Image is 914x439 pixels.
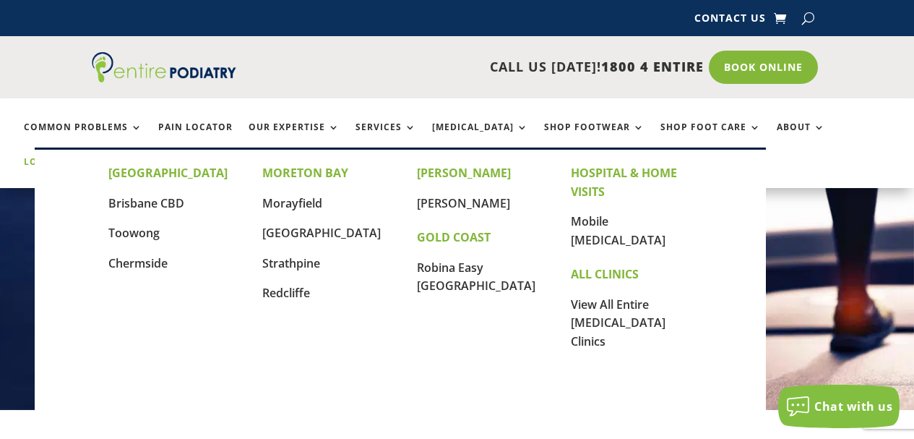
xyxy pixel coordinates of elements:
a: View All Entire [MEDICAL_DATA] Clinics [571,297,665,349]
a: [PERSON_NAME] [417,195,510,211]
a: Toowong [108,225,160,241]
a: Brisbane CBD [108,195,184,211]
a: Morayfield [262,195,322,211]
strong: [PERSON_NAME] [417,165,511,181]
img: logo (1) [92,52,236,82]
span: 1800 4 ENTIRE [601,58,704,75]
strong: [GEOGRAPHIC_DATA] [108,165,228,181]
strong: ALL CLINICS [571,266,639,282]
a: Locations [24,157,96,188]
span: Chat with us [814,398,892,414]
a: Pain Locator [158,122,233,153]
a: Strathpine [262,255,320,271]
a: Book Online [709,51,818,84]
a: Entire Podiatry [92,71,236,85]
a: Our Expertise [249,122,340,153]
a: Shop Foot Care [660,122,761,153]
a: Shop Footwear [544,122,644,153]
a: Common Problems [24,122,142,153]
a: Contact Us [694,13,766,29]
a: Redcliffe [262,285,310,301]
strong: MORETON BAY [262,165,348,181]
strong: HOSPITAL & HOME VISITS [571,165,677,200]
p: CALL US [DATE]! [256,58,704,77]
a: Mobile [MEDICAL_DATA] [571,213,665,248]
a: Chermside [108,255,168,271]
strong: GOLD COAST [417,229,491,245]
a: [MEDICAL_DATA] [432,122,528,153]
a: Services [355,122,416,153]
a: [GEOGRAPHIC_DATA] [262,225,381,241]
button: Chat with us [778,385,900,428]
a: Robina Easy [GEOGRAPHIC_DATA] [417,260,535,294]
a: About [777,122,825,153]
